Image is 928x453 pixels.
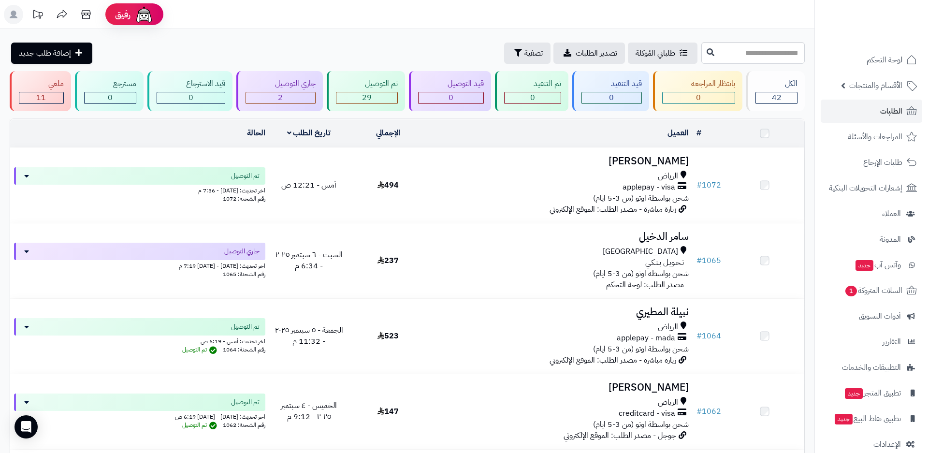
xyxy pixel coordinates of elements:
[115,9,130,20] span: رفيق
[696,255,702,266] span: #
[376,127,400,139] a: الإجمالي
[325,71,407,111] a: تم التوصيل 29
[880,104,902,118] span: الطلبات
[883,335,901,349] span: التقارير
[504,78,561,89] div: تم التنفيذ
[570,71,651,111] a: قيد التنفيذ 0
[848,130,902,144] span: المراجعات والأسئلة
[246,78,316,89] div: جاري التوصيل
[419,92,483,103] div: 0
[821,381,922,405] a: تطبيق المتجرجديد
[842,361,901,374] span: التطبيقات والخدمات
[844,284,902,297] span: السلات المتروكة
[667,127,689,139] a: العميل
[835,414,853,424] span: جديد
[449,92,453,103] span: 0
[593,419,689,430] span: شحن بواسطة اوتو (من 3-5 ايام)
[8,71,73,111] a: ملغي 11
[14,260,265,270] div: اخر تحديث: [DATE] - [DATE] 7:19 م
[287,127,331,139] a: تاريخ الطلب
[821,202,922,225] a: العملاء
[231,171,260,181] span: تم التوصيل
[377,406,399,417] span: 147
[696,255,721,266] a: #1065
[432,156,689,167] h3: [PERSON_NAME]
[859,309,901,323] span: أدوات التسويق
[821,356,922,379] a: التطبيقات والخدمات
[407,71,493,111] a: قيد التوصيل 0
[19,92,63,103] div: 11
[188,92,193,103] span: 0
[696,330,702,342] span: #
[85,92,136,103] div: 0
[550,354,676,366] span: زيارة مباشرة - مصدر الطلب: الموقع الإلكتروني
[26,5,50,27] a: تحديثات المنصة
[530,92,535,103] span: 0
[505,92,561,103] div: 0
[281,179,336,191] span: أمس - 12:21 ص
[182,345,219,354] span: تم التوصيل
[336,78,398,89] div: تم التوصيل
[696,406,721,417] a: #1062
[157,78,225,89] div: قيد الاسترجاع
[281,400,337,423] span: الخميس - ٤ سبتمبر ٢٠٢٥ - 9:12 م
[223,421,265,429] span: رقم الشحنة: 1062
[247,127,265,139] a: الحالة
[19,78,64,89] div: ملغي
[619,408,675,419] span: creditcard - visa
[880,233,901,246] span: المدونة
[862,7,919,28] img: logo-2.png
[873,438,901,451] span: الإعدادات
[246,92,315,103] div: 2
[362,92,372,103] span: 29
[821,228,922,251] a: المدونة
[821,151,922,174] a: طلبات الإرجاع
[696,179,702,191] span: #
[336,92,398,103] div: 29
[855,260,873,271] span: جديد
[11,43,92,64] a: إضافة طلب جديد
[377,330,399,342] span: 523
[636,47,675,59] span: طلباتي المُوكلة
[157,92,225,103] div: 0
[564,430,676,441] span: جوجل - مصدر الطلب: الموقع الإلكتروني
[696,330,721,342] a: #1064
[603,246,678,257] span: [GEOGRAPHIC_DATA]
[623,182,675,193] span: applepay - visa
[696,127,701,139] a: #
[662,78,736,89] div: بانتظار المراجعة
[845,388,863,399] span: جديد
[593,268,689,279] span: شحن بواسطة اوتو (من 3-5 ايام)
[593,343,689,355] span: شحن بواسطة اوتو (من 3-5 ايام)
[418,78,484,89] div: قيد التوصيل
[821,253,922,277] a: وآتس آبجديد
[658,171,678,182] span: الرياض
[182,421,219,429] span: تم التوصيل
[821,305,922,328] a: أدوات التسويق
[628,43,697,64] a: طلباتي المُوكلة
[14,411,265,421] div: اخر تحديث: [DATE] - [DATE] 6:19 ص
[663,92,735,103] div: 0
[863,156,902,169] span: طلبات الإرجاع
[19,47,71,59] span: إضافة طلب جديد
[821,176,922,200] a: إشعارات التحويلات البنكية
[617,333,675,344] span: applepay - mada
[651,71,745,111] a: بانتظار المراجعة 0
[821,279,922,302] a: السلات المتروكة1
[821,330,922,353] a: التقارير
[581,78,642,89] div: قيد التنفيذ
[696,406,702,417] span: #
[829,181,902,195] span: إشعارات التحويلات البنكية
[744,71,807,111] a: الكل42
[234,71,325,111] a: جاري التوصيل 2
[821,100,922,123] a: الطلبات
[609,92,614,103] span: 0
[84,78,137,89] div: مسترجع
[428,223,693,298] td: - مصدر الطلب: لوحة التحكم
[432,382,689,393] h3: [PERSON_NAME]
[377,255,399,266] span: 237
[275,324,343,347] span: الجمعة - ٥ سبتمبر ٢٠٢٥ - 11:32 م
[576,47,617,59] span: تصدير الطلبات
[821,48,922,72] a: لوحة التحكم
[73,71,146,111] a: مسترجع 0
